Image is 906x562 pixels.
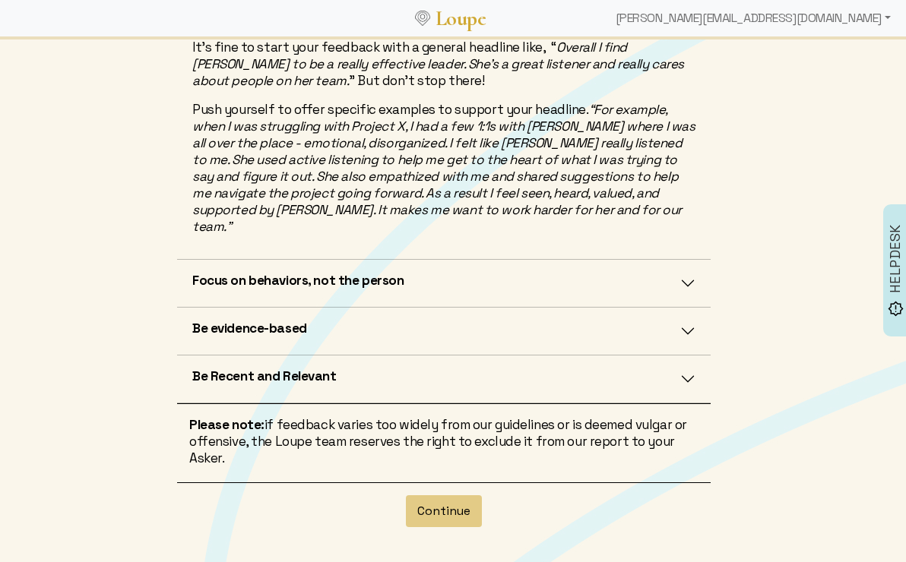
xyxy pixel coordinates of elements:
button: Focus on behaviors, not the person [177,260,711,307]
img: brightness_alert_FILL0_wght500_GRAD0_ops.svg [888,301,904,317]
p: if feedback varies too widely from our guidelines or is deemed vulgar or offensive, the Loupe tea... [189,416,699,466]
em: Overall I find [PERSON_NAME] to be a really effective leader. She's a great listener and really c... [192,39,684,89]
p: It's fine to start your feedback with a general headline like, “ ” But don't stop there! [192,39,695,89]
p: Push yourself to offer specific examples to support your headline. [192,101,695,235]
button: Be Recent and Relevant [177,355,711,403]
div: [PERSON_NAME][EMAIL_ADDRESS][DOMAIN_NAME] [610,3,897,33]
h5: Be evidence-based [192,320,307,336]
h5: Be Recent and Relevant [192,368,337,384]
h5: Focus on behaviors, not the person [192,272,404,289]
button: Be evidence-based [177,308,711,355]
em: “For example, when I was struggling with Project X, I had a few 1:1s with [PERSON_NAME] where I w... [192,101,695,235]
strong: Please note: [189,416,265,433]
button: Continue [406,495,482,527]
a: Loupe [430,5,491,33]
img: Loupe Logo [415,11,430,26]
